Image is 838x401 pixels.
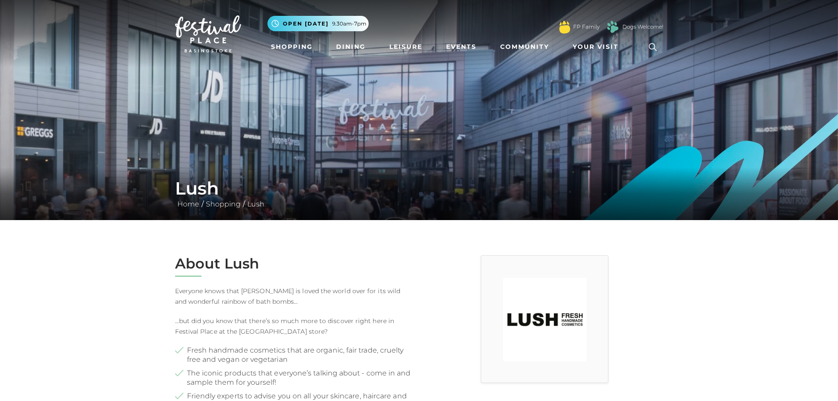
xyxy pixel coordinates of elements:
a: Leisure [386,39,426,55]
a: Shopping [267,39,316,55]
a: Shopping [204,200,243,208]
span: Open [DATE] [283,20,329,28]
a: Dogs Welcome! [622,23,663,31]
span: Your Visit [573,42,618,52]
p: …but did you know that there’s so much more to discover right here in Festival Place at the [GEOG... [175,316,413,337]
button: Open [DATE] 9.30am-7pm [267,16,369,31]
a: Your Visit [569,39,626,55]
a: Community [497,39,553,55]
a: Events [443,39,480,55]
span: 9.30am-7pm [332,20,366,28]
img: Festival Place Logo [175,15,241,52]
li: The iconic products that everyone’s talking about - come in and sample them for yourself! [175,368,413,387]
a: Lush [245,200,267,208]
a: FP Family [573,23,600,31]
a: Home [175,200,201,208]
li: Fresh handmade cosmetics that are organic, fair trade, cruelty free and vegan or vegetarian [175,346,413,364]
p: Everyone knows that [PERSON_NAME] is loved the world over for its wild and wonderful rainbow of b... [175,286,413,307]
a: Dining [333,39,369,55]
h1: Lush [175,178,663,199]
h2: About Lush [175,255,413,272]
div: / / [168,178,670,210]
